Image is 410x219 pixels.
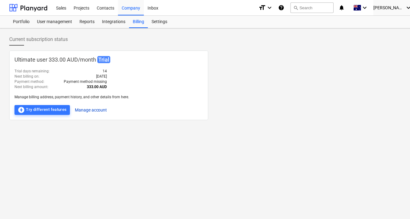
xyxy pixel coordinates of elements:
[103,69,107,74] p: 14
[266,4,273,11] i: keyboard_arrow_down
[278,4,284,11] i: Knowledge base
[14,69,50,74] p: Trial days remaining :
[98,16,129,28] a: Integrations
[75,105,107,115] button: Manage account
[379,189,410,219] iframe: Chat Widget
[258,4,266,11] i: format_size
[9,16,33,28] a: Portfolio
[148,16,171,28] a: Settings
[76,16,98,28] a: Reports
[9,36,68,43] span: Current subscription status
[361,4,368,11] i: keyboard_arrow_down
[293,5,298,10] span: search
[33,16,76,28] a: User management
[18,106,67,114] div: Try different features
[129,16,148,28] a: Billing
[14,105,70,115] button: Try different features
[14,79,44,84] p: Payment method :
[339,4,345,11] i: notifications
[290,2,334,13] button: Search
[64,79,107,84] p: Payment method missing
[96,74,107,79] p: [DATE]
[14,74,39,79] p: Next billing on :
[14,56,203,64] p: Ultimate user 333.00 AUD / month
[14,84,48,90] p: Next billing amount :
[14,95,203,100] p: Manage billing address, payment history, and other details from here.
[97,56,110,63] span: Trial
[87,85,107,89] b: 333.00 AUD
[373,5,404,10] span: [PERSON_NAME]
[18,106,25,114] span: offline_bolt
